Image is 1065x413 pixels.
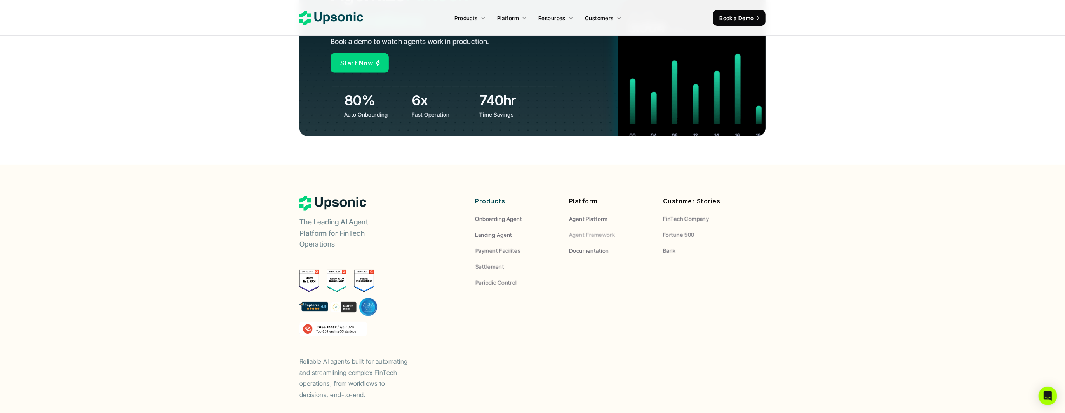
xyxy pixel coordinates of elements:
p: Reliable AI agents built for automating and streamlining complex FinTech operations, from workflo... [299,356,416,401]
p: Customers [585,14,614,22]
p: Onboarding Agent [475,215,522,223]
p: Fortune 500 [663,231,694,239]
a: Start Now [331,53,389,73]
p: FinTech Company [663,215,709,223]
p: Customer Stories [663,196,745,207]
p: Time Savings [479,110,541,119]
p: Resources [538,14,566,22]
p: Fast Operation [412,110,473,119]
p: Auto Onboarding [344,110,406,119]
p: Documentation [569,247,609,255]
div: Open Intercom Messenger [1039,387,1057,405]
p: Book a demo to watch agents work in production. [331,36,489,47]
a: Products [450,11,491,25]
p: Products [475,196,558,207]
p: Products [455,14,478,22]
p: Settlement [475,262,504,271]
p: Bank [663,247,676,255]
p: The Leading AI Agent Platform for FinTech Operations [299,217,397,250]
a: Onboarding Agent [475,215,558,223]
h3: 6x [412,91,475,110]
p: Start Now [340,58,373,69]
p: Agent Framework [569,231,615,239]
h3: 80% [344,91,408,110]
p: Agent Platform [569,215,608,223]
p: Periodic Control [475,278,517,287]
a: Landing Agent [475,231,558,239]
p: Platform [569,196,651,207]
p: Landing Agent [475,231,512,239]
a: Documentation [569,247,651,255]
p: Payment Facilites [475,247,520,255]
a: Payment Facilites [475,247,558,255]
p: Platform [497,14,519,22]
h3: 740hr [479,91,543,110]
p: Book a Demo [719,14,754,22]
